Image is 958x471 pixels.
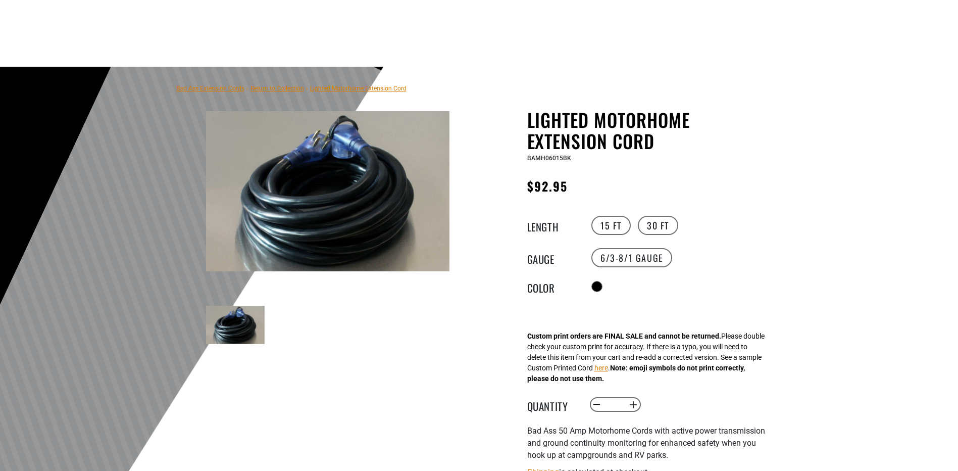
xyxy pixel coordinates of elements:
img: black [206,111,449,271]
span: Bad Ass 50 Amp Motorhome Cords with active power transmission and ground continuity monitoring fo... [527,426,765,460]
legend: Gauge [527,251,578,264]
label: Quantity [527,398,578,411]
strong: Custom print orders are FINAL SALE and cannot be returned. [527,332,721,340]
label: 15 FT [591,216,631,235]
span: › [306,85,308,92]
label: 6/3-8/1 Gauge [591,248,672,267]
a: Return to Collection [250,85,304,92]
h1: Lighted Motorhome Extension Cord [527,109,775,152]
div: Please double check your custom print for accuracy. If there is a typo, you will need to delete t... [527,331,765,384]
a: Bad Ass Extension Cords [176,85,244,92]
span: $92.95 [527,177,568,195]
button: here [594,363,608,373]
span: Lighted Motorhome Extension Cord [310,85,407,92]
img: black [206,306,265,344]
span: › [246,85,248,92]
strong: Note: emoji symbols do not print correctly, please do not use them. [527,364,745,383]
legend: Length [527,219,578,232]
nav: breadcrumbs [176,82,407,94]
span: BAMH06015BK [527,155,571,162]
legend: Color [527,280,578,293]
label: 30 FT [638,216,678,235]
